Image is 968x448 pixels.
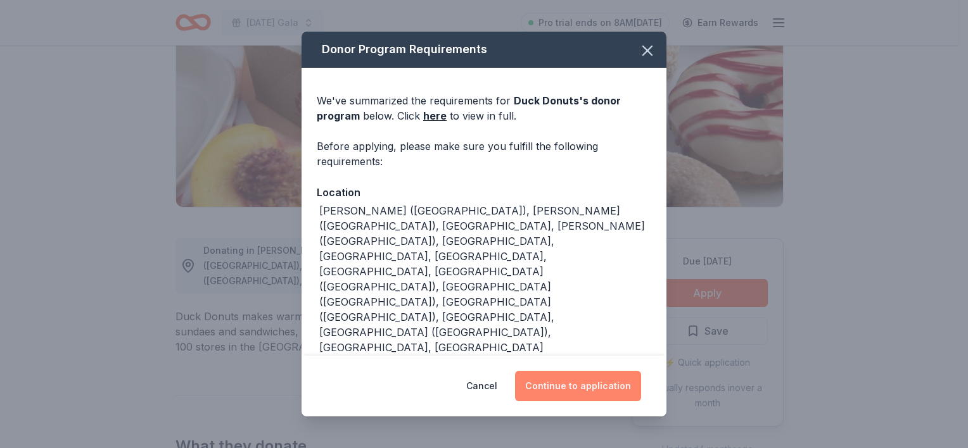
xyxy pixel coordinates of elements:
[317,93,651,123] div: We've summarized the requirements for below. Click to view in full.
[515,371,641,401] button: Continue to application
[302,32,666,68] div: Donor Program Requirements
[317,184,651,201] div: Location
[317,139,651,169] div: Before applying, please make sure you fulfill the following requirements:
[423,108,447,123] a: here
[466,371,497,401] button: Cancel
